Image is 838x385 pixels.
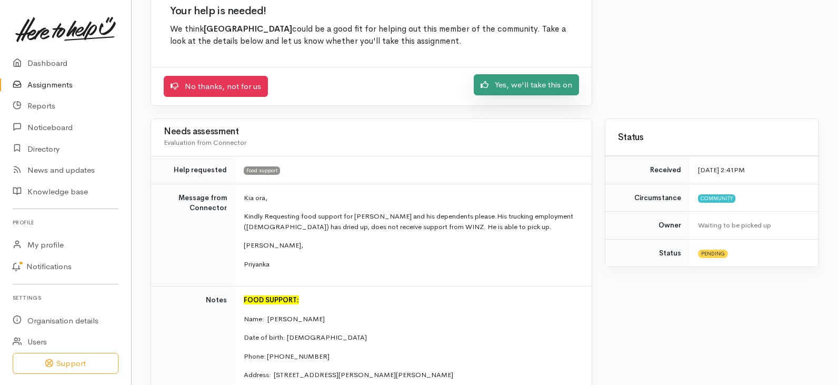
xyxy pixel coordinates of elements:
[13,215,118,230] h6: Profile
[244,314,579,324] p: Name: [PERSON_NAME]
[244,332,579,343] p: Date of birth: [DEMOGRAPHIC_DATA]
[605,184,690,212] td: Circumstance
[170,5,573,17] h2: Your help is needed!
[164,127,579,137] h3: Needs assessment
[605,212,690,240] td: Owner
[244,166,280,175] span: Food support
[474,74,579,96] a: Yes, we'll take this on
[618,133,806,143] h3: Status
[244,259,579,270] p: Priyanka
[151,184,235,287] td: Message from Connector
[605,156,690,184] td: Received
[698,194,735,203] span: Community
[204,24,292,34] b: [GEOGRAPHIC_DATA]
[170,23,573,48] p: We think could be a good fit for helping out this member of the community. Take a look at the det...
[698,250,728,258] span: Pending
[244,193,579,203] p: Kia ora,
[605,239,690,266] td: Status
[698,165,745,174] time: [DATE] 2:41PM
[244,351,579,362] p: Phone: [PHONE_NUMBER]
[13,291,118,305] h6: Settings
[164,76,268,97] a: No thanks, not for us
[244,240,579,251] p: [PERSON_NAME],
[13,353,118,374] button: Support
[244,295,299,304] font: FOOD SUPPORT:
[698,220,806,231] div: Waiting to be picked up
[151,156,235,184] td: Help requested
[244,211,579,232] p: Kindly Requesting food support for [PERSON_NAME] and his dependents please.His trucking employmen...
[164,138,246,147] span: Evaluation from Connector
[244,370,579,380] p: Address: [STREET_ADDRESS][PERSON_NAME][PERSON_NAME]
